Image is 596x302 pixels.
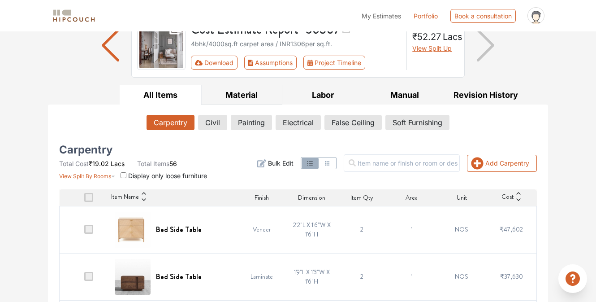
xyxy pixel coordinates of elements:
[156,272,202,281] h6: Bed Side Table
[337,253,386,300] td: 2
[52,6,96,26] span: logo-horizontal.svg
[59,168,115,180] button: View Split By Rooms
[500,272,523,281] span: ₹37,630
[385,115,449,130] button: Soft Furnishing
[137,159,177,168] li: 56
[257,158,294,168] button: Bulk Edit
[191,21,402,37] h3: Cost Estimate Report - 36807
[344,154,460,172] input: Item name or finish or room or description
[111,192,139,203] span: Item Name
[59,160,89,167] span: Total Cost
[191,56,402,70] div: Toolbar with button groups
[102,29,119,61] img: arrow left
[443,31,462,42] span: Lacs
[287,206,337,253] td: 2'2"L X 1'6"W X 1'6"H
[387,206,436,253] td: 1
[350,193,373,202] span: Item Qty
[111,160,125,167] span: Lacs
[276,115,321,130] button: Electrical
[501,192,514,203] span: Cost
[237,253,286,300] td: Laminate
[198,115,227,130] button: Civil
[137,160,169,167] span: Total Items
[191,56,372,70] div: First group
[244,56,297,70] button: Assumptions
[337,206,386,253] td: 2
[282,85,364,105] button: Labor
[500,225,523,234] span: ₹47,602
[477,29,494,61] img: arrow right
[450,9,516,23] div: Book a consultation
[406,193,418,202] span: Area
[387,253,436,300] td: 1
[412,31,441,42] span: ₹52.27
[59,146,112,153] h5: Carpentry
[89,160,109,167] span: ₹19.02
[436,206,486,253] td: NOS
[156,225,202,234] h6: Bed Side Table
[115,212,151,248] img: Bed Side Table
[59,173,111,179] span: View Split By Rooms
[191,39,402,48] div: 4bhk / 4000 sq.ft carpet area / INR 1306 per sq.ft.
[324,115,382,130] button: False Ceiling
[362,12,401,20] span: My Estimates
[115,259,151,295] img: Bed Side Table
[436,253,486,300] td: NOS
[137,21,186,70] img: gallery
[412,44,452,52] span: View Split Up
[255,193,269,202] span: Finish
[237,206,286,253] td: Veneer
[201,85,283,105] button: Material
[191,56,238,70] button: Download
[467,155,537,172] button: Add Carpentry
[303,56,365,70] button: Project Timeline
[120,85,201,105] button: All Items
[268,158,294,168] span: Bulk Edit
[287,253,337,300] td: 1'9"L X 1'3"W X 1'6"H
[412,44,452,53] button: View Split Up
[298,193,325,202] span: Dimension
[147,115,194,130] button: Carpentry
[457,193,467,202] span: Unit
[414,11,438,21] a: Portfolio
[231,115,272,130] button: Painting
[445,85,527,105] button: Revision History
[364,85,445,105] button: Manual
[128,172,207,179] span: Display only loose furniture
[52,8,96,24] img: logo-horizontal.svg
